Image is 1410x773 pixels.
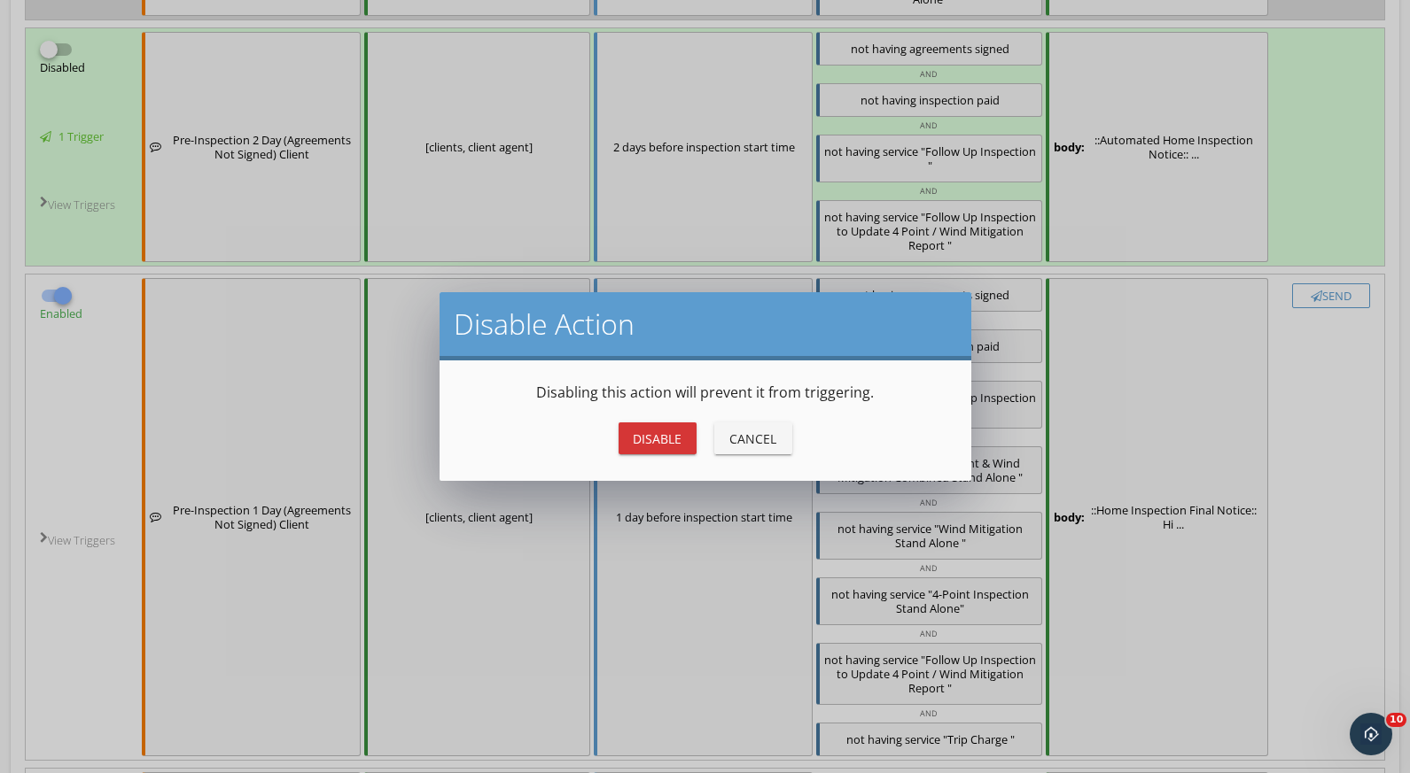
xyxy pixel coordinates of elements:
[619,422,697,454] button: Disable
[1386,713,1406,727] span: 10
[454,306,957,342] h2: Disable Action
[633,429,682,448] div: Disable
[728,429,778,448] div: Cancel
[714,422,792,454] button: Cancel
[1350,713,1392,755] iframe: Intercom live chat
[461,382,950,403] p: Disabling this action will prevent it from triggering.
